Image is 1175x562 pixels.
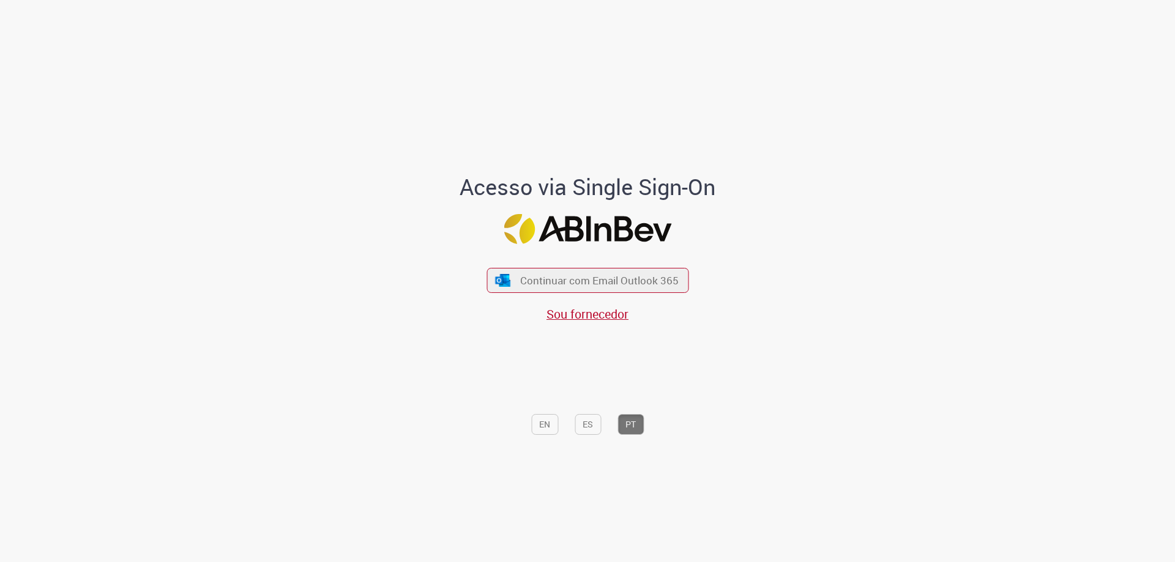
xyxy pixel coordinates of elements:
button: EN [531,414,558,435]
h1: Acesso via Single Sign-On [418,175,758,199]
button: ícone Azure/Microsoft 360 Continuar com Email Outlook 365 [487,268,688,293]
button: ES [575,414,601,435]
img: ícone Azure/Microsoft 360 [494,274,512,287]
a: Sou fornecedor [546,306,629,322]
img: Logo ABInBev [504,214,671,244]
span: Continuar com Email Outlook 365 [520,273,679,287]
button: PT [617,414,644,435]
